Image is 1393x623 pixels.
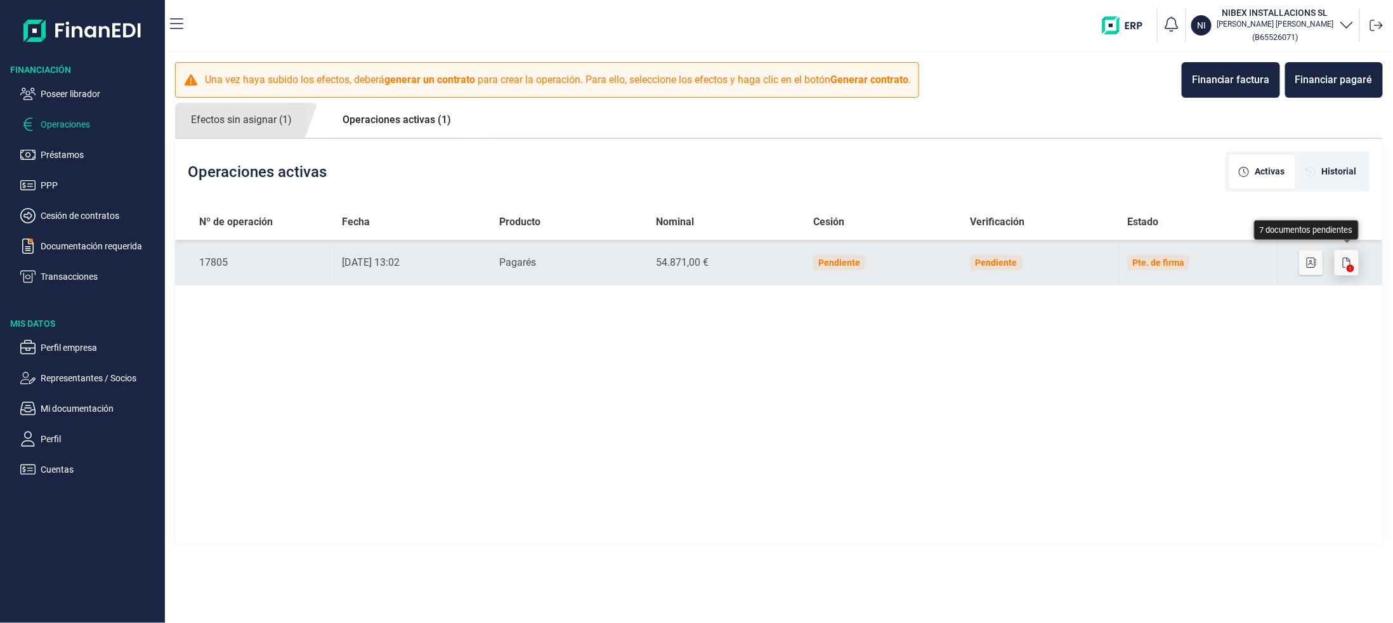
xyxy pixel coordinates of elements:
span: Cesión [813,214,844,230]
span: Producto [499,214,540,230]
p: Préstamos [41,147,160,162]
button: Poseer librador [20,86,160,102]
span: Fecha [343,214,370,230]
div: Financiar pagaré [1295,72,1373,88]
button: Cuentas [20,462,160,477]
span: Estado [1127,214,1158,230]
div: [DATE] 13:02 [343,255,480,270]
img: erp [1102,16,1152,34]
span: Nº de operación [199,214,273,230]
div: [object Object] [1295,155,1367,188]
span: Historial [1322,165,1357,178]
h2: Operaciones activas [188,163,327,181]
span: Nominal [657,214,695,230]
button: Préstamos [20,147,160,162]
p: Perfil empresa [41,340,160,355]
b: Generar contrato [830,74,908,86]
div: 17805 [199,255,322,270]
button: Documentación requerida [20,239,160,254]
a: Efectos sin asignar (1) [175,103,308,138]
button: Perfil [20,431,160,447]
div: 7 documentos pendientes [1254,220,1359,240]
img: Logo de aplicación [23,10,142,51]
button: Operaciones [20,117,160,132]
p: Documentación requerida [41,239,160,254]
a: Operaciones activas (1) [327,103,467,137]
p: PPP [41,178,160,193]
span: Activas [1255,165,1285,178]
small: Copiar cif [1253,32,1298,42]
button: Financiar factura [1182,62,1280,98]
div: Pendiente [976,258,1017,268]
h3: NIBEX INSTALLACIONS SL [1217,6,1334,19]
div: Financiar factura [1192,72,1270,88]
button: Transacciones [20,269,160,284]
button: Mi documentación [20,401,160,416]
p: Una vez haya subido los efectos, deberá para crear la operación. Para ello, seleccione los efecto... [205,72,911,88]
div: [object Object] [1229,155,1295,188]
p: NI [1197,19,1206,32]
p: [PERSON_NAME] [PERSON_NAME] [1217,19,1334,29]
button: NINIBEX INSTALLACIONS SL[PERSON_NAME] [PERSON_NAME](B65526071) [1191,6,1354,44]
button: Representantes / Socios [20,371,160,386]
span: Verificación [971,214,1025,230]
div: Pendiente [818,258,860,268]
p: Transacciones [41,269,160,284]
p: Cesión de contratos [41,208,160,223]
button: Perfil empresa [20,340,160,355]
button: Financiar pagaré [1285,62,1383,98]
button: PPP [20,178,160,193]
p: Representantes / Socios [41,371,160,386]
b: generar un contrato [384,74,475,86]
p: Poseer librador [41,86,160,102]
button: Cesión de contratos [20,208,160,223]
p: Operaciones [41,117,160,132]
p: Mi documentación [41,401,160,416]
p: Perfil [41,431,160,447]
div: Pte. de firma [1132,258,1184,268]
p: Cuentas [41,462,160,477]
div: Pagarés [499,255,636,270]
div: 54.871,00 € [657,255,794,270]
